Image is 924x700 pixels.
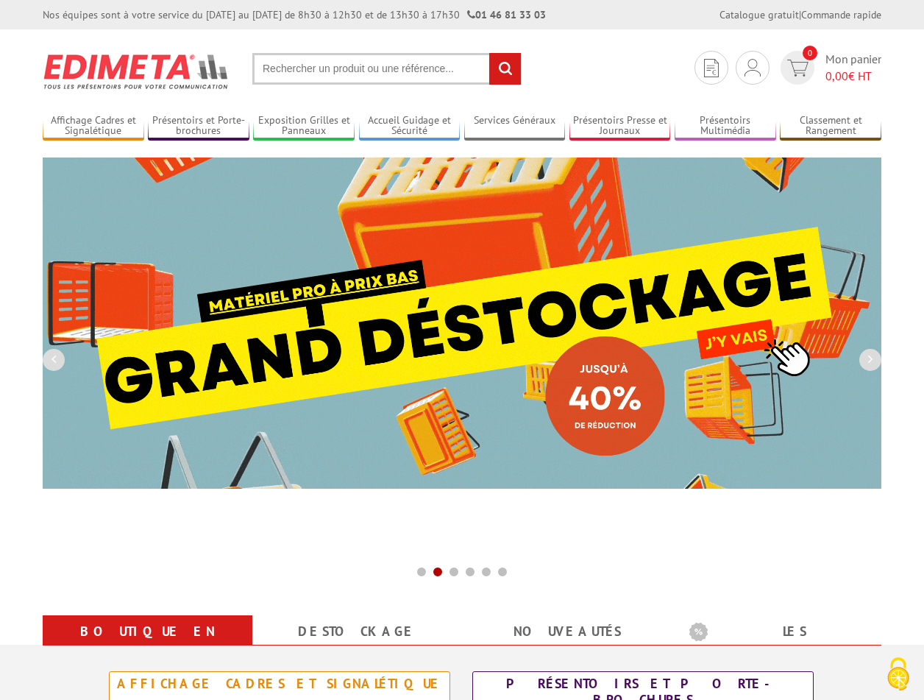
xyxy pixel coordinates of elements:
[689,618,864,671] a: Les promotions
[467,8,546,21] strong: 01 46 81 33 03
[148,114,249,138] a: Présentoirs et Porte-brochures
[60,618,235,671] a: Boutique en ligne
[780,114,881,138] a: Classement et Rangement
[43,7,546,22] div: Nos équipes sont à votre service du [DATE] au [DATE] de 8h30 à 12h30 et de 13h30 à 17h30
[270,618,444,645] a: Destockage
[719,8,799,21] a: Catalogue gratuit
[803,46,817,60] span: 0
[480,618,654,645] a: nouveautés
[801,8,881,21] a: Commande rapide
[489,53,521,85] input: rechercher
[253,114,355,138] a: Exposition Grilles et Panneaux
[252,53,522,85] input: Rechercher un produit ou une référence...
[787,60,808,77] img: devis rapide
[464,114,566,138] a: Services Généraux
[777,51,881,85] a: devis rapide 0 Mon panier 0,00€ HT
[359,114,461,138] a: Accueil Guidage et Sécurité
[744,59,761,77] img: devis rapide
[719,7,881,22] div: |
[43,44,230,99] img: Présentoir, panneau, stand - Edimeta - PLV, affichage, mobilier bureau, entreprise
[825,51,881,85] span: Mon panier
[675,114,776,138] a: Présentoirs Multimédia
[880,656,917,693] img: Cookies (fenêtre modale)
[43,114,144,138] a: Affichage Cadres et Signalétique
[569,114,671,138] a: Présentoirs Presse et Journaux
[825,68,881,85] span: € HT
[689,618,873,648] b: Les promotions
[873,650,924,700] button: Cookies (fenêtre modale)
[825,68,848,83] span: 0,00
[113,676,446,692] div: Affichage Cadres et Signalétique
[704,59,719,77] img: devis rapide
